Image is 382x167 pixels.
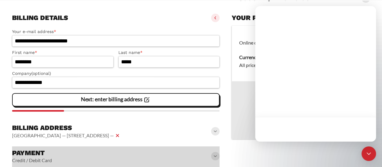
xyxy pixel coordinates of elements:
div: Open Intercom Messenger [361,146,376,161]
iframe: Intercom live chat [255,6,376,142]
vaadin-horizontal-layout: [GEOGRAPHIC_DATA] — [STREET_ADDRESS] — [12,132,121,139]
dd: All prices in Nigerian naira. [239,61,363,69]
th: Subtotal [232,81,319,101]
label: Company [12,70,220,77]
h3: Billing address [12,124,121,132]
dt: Currency: [239,53,363,61]
h3: Billing details [12,14,68,22]
th: Tax [232,101,319,113]
label: First name [12,49,114,56]
span: (optional) [31,71,51,76]
td: Online course: SEO link building [232,26,370,82]
label: Last name [118,49,220,56]
th: Total [232,113,319,139]
vaadin-button: Next: enter billing address [12,93,220,106]
label: Your e-mail address [12,28,220,35]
